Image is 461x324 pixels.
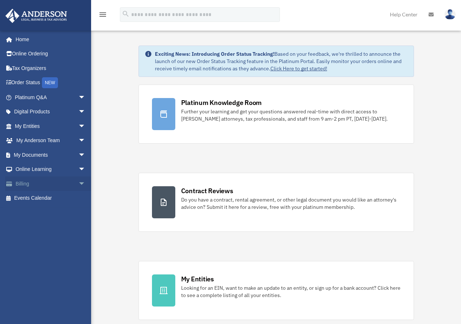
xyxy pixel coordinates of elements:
[5,148,97,162] a: My Documentsarrow_drop_down
[78,148,93,163] span: arrow_drop_down
[5,162,97,177] a: Online Learningarrow_drop_down
[270,65,327,72] a: Click Here to get started!
[5,133,97,148] a: My Anderson Teamarrow_drop_down
[5,61,97,75] a: Tax Organizers
[42,77,58,88] div: NEW
[5,105,97,119] a: Digital Productsarrow_drop_down
[78,105,93,120] span: arrow_drop_down
[122,10,130,18] i: search
[98,13,107,19] a: menu
[5,47,97,61] a: Online Ordering
[5,75,97,90] a: Order StatusNEW
[5,119,97,133] a: My Entitiesarrow_drop_down
[3,9,69,23] img: Anderson Advisors Platinum Portal
[138,173,414,232] a: Contract Reviews Do you have a contract, rental agreement, or other legal document you would like...
[181,274,214,284] div: My Entities
[138,85,414,144] a: Platinum Knowledge Room Further your learning and get your questions answered real-time with dire...
[5,176,97,191] a: Billingarrow_drop_down
[181,186,233,195] div: Contract Reviews
[155,51,274,57] strong: Exciting News: Introducing Order Status Tracking!
[78,176,93,191] span: arrow_drop_down
[181,196,401,211] div: Do you have a contract, rental agreement, or other legal document you would like an attorney's ad...
[445,9,456,20] img: User Pic
[5,32,93,47] a: Home
[78,133,93,148] span: arrow_drop_down
[181,98,262,107] div: Platinum Knowledge Room
[78,119,93,134] span: arrow_drop_down
[181,108,401,122] div: Further your learning and get your questions answered real-time with direct access to [PERSON_NAM...
[5,90,97,105] a: Platinum Q&Aarrow_drop_down
[138,261,414,320] a: My Entities Looking for an EIN, want to make an update to an entity, or sign up for a bank accoun...
[155,50,408,72] div: Based on your feedback, we're thrilled to announce the launch of our new Order Status Tracking fe...
[5,191,97,206] a: Events Calendar
[78,162,93,177] span: arrow_drop_down
[98,10,107,19] i: menu
[78,90,93,105] span: arrow_drop_down
[181,284,401,299] div: Looking for an EIN, want to make an update to an entity, or sign up for a bank account? Click her...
